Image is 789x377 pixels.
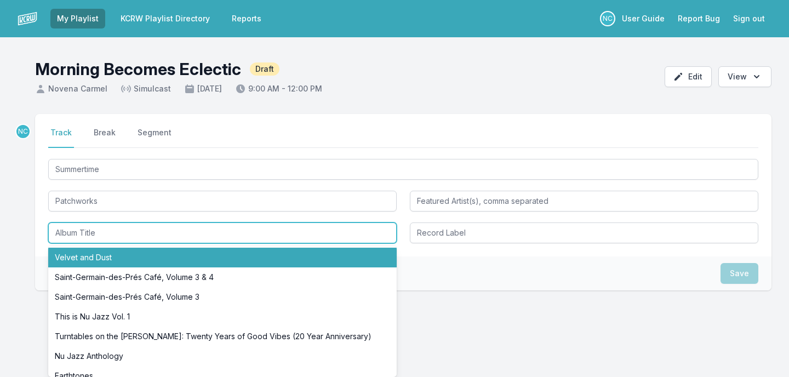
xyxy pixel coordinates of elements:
button: Save [721,263,758,284]
p: Novena Carmel [15,124,31,139]
button: Sign out [727,9,771,28]
span: 9:00 AM - 12:00 PM [235,83,322,94]
a: My Playlist [50,9,105,28]
a: Report Bug [671,9,727,28]
img: logo-white-87cec1fa9cbef997252546196dc51331.png [18,9,37,28]
button: Open options [718,66,771,87]
a: Reports [225,9,268,28]
li: Turntables on the [PERSON_NAME]: Twenty Years of Good Vibes (20 Year Anniversary) [48,327,397,346]
input: Album Title [48,222,397,243]
h1: Morning Becomes Eclectic [35,59,241,79]
li: Nu Jazz Anthology [48,346,397,366]
p: Novena Carmel [600,11,615,26]
span: Draft [250,62,279,76]
li: Saint‐Germain‐des‐Prés Café, Volume 3 [48,287,397,307]
li: This is Nu Jazz Vol. 1 [48,307,397,327]
li: Velvet and Dust [48,248,397,267]
span: [DATE] [184,83,222,94]
li: Saint-Germain-des-Prés Café, Volume 3 & 4 [48,267,397,287]
span: Novena Carmel [35,83,107,94]
button: Track [48,127,74,148]
a: User Guide [615,9,671,28]
input: Track Title [48,159,758,180]
input: Record Label [410,222,758,243]
input: Artist [48,191,397,212]
button: Segment [135,127,174,148]
input: Featured Artist(s), comma separated [410,191,758,212]
a: KCRW Playlist Directory [114,9,216,28]
span: Simulcast [121,83,171,94]
button: Edit [665,66,712,87]
button: Break [92,127,118,148]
